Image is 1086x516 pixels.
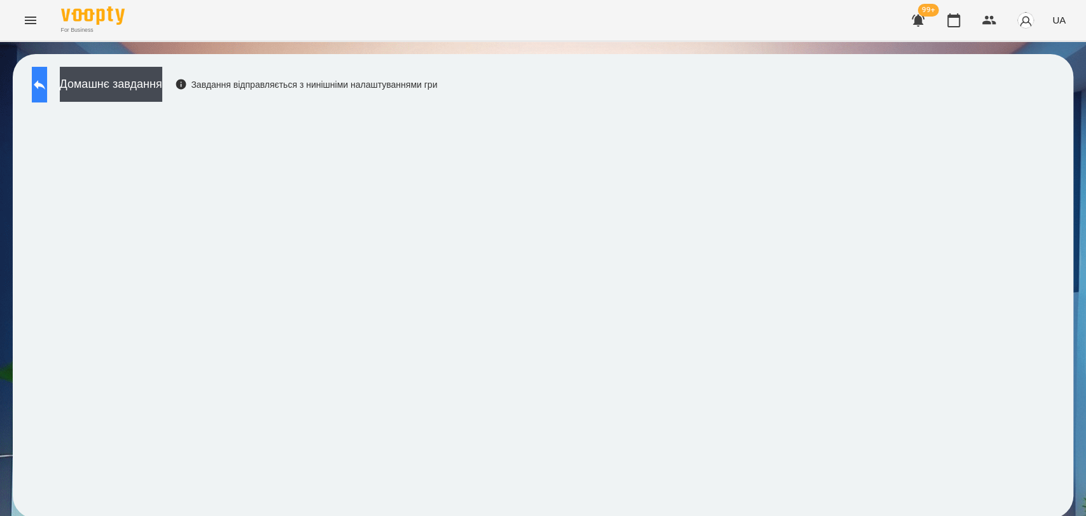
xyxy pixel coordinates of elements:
[1052,13,1066,27] span: UA
[15,5,46,36] button: Menu
[60,67,162,102] button: Домашнє завдання
[918,4,939,17] span: 99+
[61,6,125,25] img: Voopty Logo
[175,78,438,91] div: Завдання відправляється з нинішніми налаштуваннями гри
[61,26,125,34] span: For Business
[1017,11,1034,29] img: avatar_s.png
[1047,8,1071,32] button: UA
